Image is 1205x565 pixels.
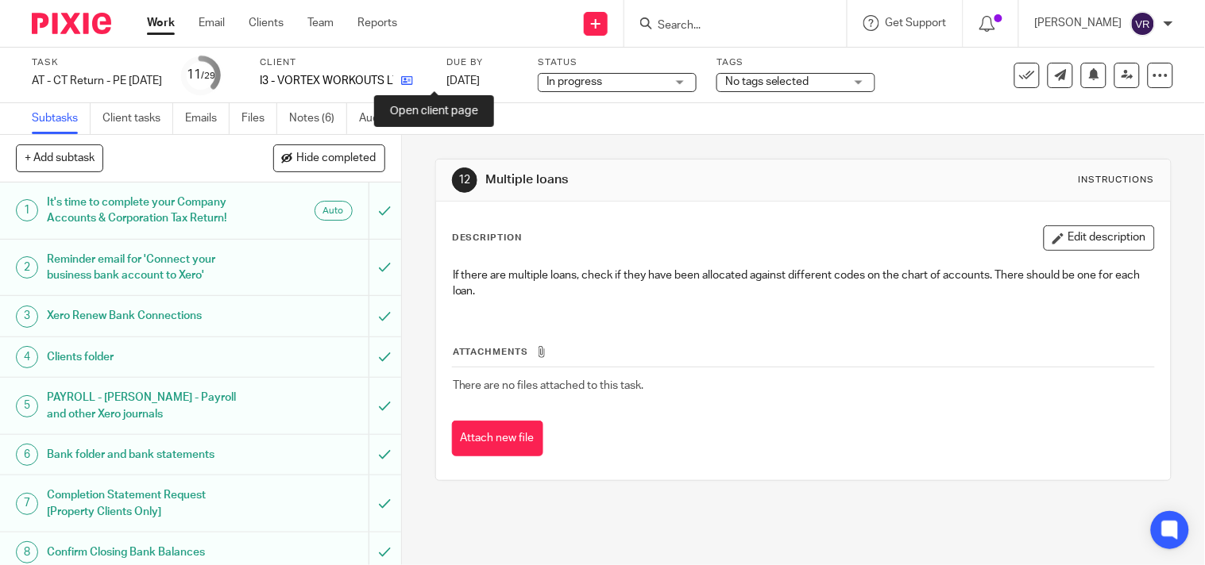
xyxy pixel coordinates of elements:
div: AT - CT Return - PE [DATE] [32,73,162,89]
div: 5 [16,395,38,417]
h1: PAYROLL - [PERSON_NAME] - Payroll and other Xero journals [47,386,251,426]
label: Task [32,56,162,69]
a: Subtasks [32,103,91,134]
div: AT - CT Return - PE 31-03-2025 [32,73,162,89]
a: Email [199,15,225,31]
div: Auto [315,201,353,221]
p: [PERSON_NAME] [1035,15,1122,31]
button: Edit description [1044,225,1155,251]
div: 6 [16,444,38,466]
span: No tags selected [725,76,809,87]
a: Audit logs [359,103,420,134]
h1: Confirm Closing Bank Balances [47,540,251,564]
label: Due by [446,56,518,69]
span: Attachments [453,348,529,356]
h1: Multiple loans [485,171,837,188]
input: Search [656,19,799,33]
h1: Clients folder [47,345,251,369]
div: 7 [16,493,38,515]
span: There are no files attached to this task. [453,380,644,391]
div: 3 [16,306,38,328]
div: Instructions [1079,174,1155,186]
h1: It's time to complete your Company Accounts & Corporation Tax Return! [47,190,251,231]
div: 11 [187,66,215,84]
a: Client tasks [102,103,173,134]
img: svg%3E [1130,11,1156,37]
span: Get Support [886,17,947,29]
button: Attach new file [452,421,543,456]
a: Files [241,103,277,134]
span: [DATE] [446,75,480,86]
div: 4 [16,346,38,368]
span: In progress [546,76,602,87]
h1: Xero Renew Bank Connections [47,304,251,328]
label: Client [260,56,427,69]
a: Reports [357,15,397,31]
h1: Completion Statement Request [Property Clients Only] [47,483,251,524]
div: 12 [452,167,477,193]
div: 1 [16,199,38,221]
p: I3 - VORTEX WORKOUTS LTD [260,73,393,89]
img: Pixie [32,13,111,34]
div: 8 [16,541,38,563]
p: If there are multiple loans, check if they have been allocated against different codes on the cha... [453,267,1154,300]
a: Work [147,15,175,31]
label: Tags [716,56,875,69]
a: Clients [249,15,284,31]
h1: Reminder email for 'Connect your business bank account to Xero' [47,248,251,288]
span: Hide completed [297,152,377,165]
button: + Add subtask [16,144,103,171]
a: Team [307,15,334,31]
a: Emails [185,103,230,134]
button: Hide completed [273,144,385,171]
p: Description [452,232,523,244]
h1: Bank folder and bank statements [47,443,251,467]
label: Status [538,56,697,69]
a: Notes (6) [289,103,347,134]
small: /29 [201,71,215,80]
div: 2 [16,256,38,279]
